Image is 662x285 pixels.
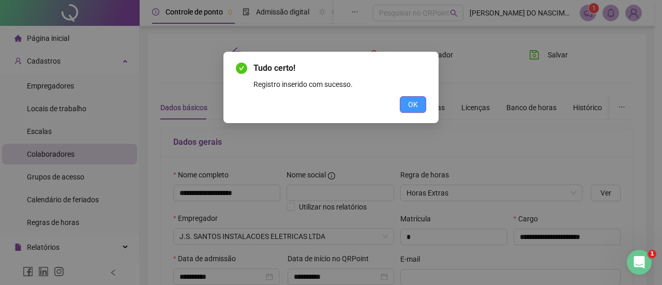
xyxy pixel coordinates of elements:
[400,96,426,113] button: OK
[627,250,652,275] iframe: Intercom live chat
[253,80,353,88] span: Registro inserido com sucesso.
[408,99,418,110] span: OK
[648,250,656,258] span: 1
[236,63,247,74] span: check-circle
[253,63,295,73] span: Tudo certo!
